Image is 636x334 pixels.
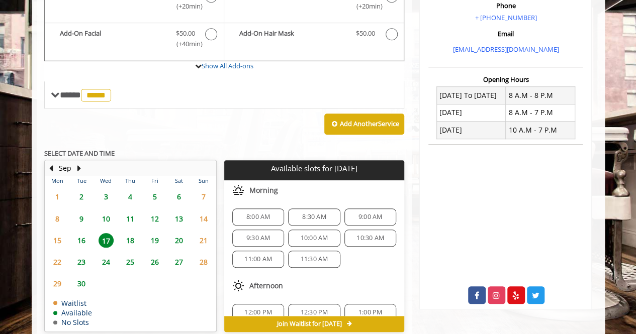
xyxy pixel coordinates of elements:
[167,207,191,229] td: Select day13
[74,255,89,269] span: 23
[475,13,536,22] a: + [PHONE_NUMBER]
[75,163,83,174] button: Next Month
[142,186,166,207] td: Select day5
[277,320,341,328] span: Join Waitlist for [DATE]
[118,251,142,273] td: Select day25
[50,233,65,248] span: 15
[324,114,404,135] button: Add AnotherService
[69,207,94,229] td: Select day9
[53,309,92,316] td: Available
[142,230,166,251] td: Select day19
[288,304,340,321] div: 12:30 PM
[118,176,142,186] th: Thu
[301,255,328,263] span: 11:30 AM
[232,251,284,268] div: 11:00 AM
[229,28,399,43] label: Add-On Hair Mask
[45,176,69,186] th: Mon
[147,189,162,204] span: 5
[176,28,195,39] span: $50.00
[232,280,244,292] img: afternoon slots
[74,233,89,248] span: 16
[118,207,142,229] td: Select day11
[45,207,69,229] td: Select day8
[94,230,118,251] td: Select day17
[288,208,340,226] div: 8:30 AM
[344,208,396,226] div: 9:00 AM
[59,163,71,174] button: Sep
[431,30,580,37] h3: Email
[53,299,92,307] td: Waitlist
[246,234,270,242] span: 9:30 AM
[118,230,142,251] td: Select day18
[142,176,166,186] th: Fri
[246,213,270,221] span: 8:00 AM
[191,207,216,229] td: Select day14
[358,308,382,316] span: 1:00 PM
[170,39,200,49] span: (+40min )
[123,255,138,269] span: 25
[74,211,89,226] span: 9
[45,273,69,294] td: Select day29
[232,184,244,196] img: morning slots
[170,1,200,12] span: (+20min )
[147,255,162,269] span: 26
[436,122,506,139] td: [DATE]
[167,186,191,207] td: Select day6
[50,255,65,269] span: 22
[74,276,89,291] span: 30
[244,255,272,263] span: 11:00 AM
[94,186,118,207] td: Select day3
[202,61,253,70] a: Show All Add-ons
[171,255,187,269] span: 27
[232,208,284,226] div: 8:00 AM
[288,230,340,247] div: 10:00 AM
[249,186,278,194] span: Morning
[301,234,328,242] span: 10:00 AM
[142,207,166,229] td: Select day12
[191,251,216,273] td: Select day28
[244,308,272,316] span: 12:00 PM
[358,213,382,221] span: 9:00 AM
[69,186,94,207] td: Select day2
[506,122,575,139] td: 10 A.M - 7 P.M
[171,189,187,204] span: 6
[196,233,211,248] span: 21
[44,149,115,158] b: SELECT DATE AND TIME
[147,211,162,226] span: 12
[69,176,94,186] th: Tue
[69,273,94,294] td: Select day30
[344,304,396,321] div: 1:00 PM
[191,186,216,207] td: Select day7
[123,189,138,204] span: 4
[356,28,375,39] span: $50.00
[288,251,340,268] div: 11:30 AM
[94,207,118,229] td: Select day10
[506,104,575,121] td: 8 A.M - 7 P.M
[302,213,326,221] span: 8:30 AM
[99,189,114,204] span: 3
[506,87,575,104] td: 8 A.M - 8 P.M
[123,233,138,248] span: 18
[196,211,211,226] span: 14
[53,318,92,326] td: No Slots
[118,186,142,207] td: Select day4
[301,308,328,316] span: 12:30 PM
[69,251,94,273] td: Select day23
[436,104,506,121] td: [DATE]
[45,251,69,273] td: Select day22
[436,87,506,104] td: [DATE] To [DATE]
[167,230,191,251] td: Select day20
[191,176,216,186] th: Sun
[99,211,114,226] span: 10
[239,28,346,40] b: Add-On Hair Mask
[123,211,138,226] span: 11
[147,233,162,248] span: 19
[340,119,399,128] b: Add Another Service
[232,230,284,247] div: 9:30 AM
[191,230,216,251] td: Select day21
[45,230,69,251] td: Select day15
[171,211,187,226] span: 13
[99,233,114,248] span: 17
[94,251,118,273] td: Select day24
